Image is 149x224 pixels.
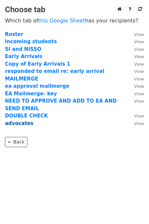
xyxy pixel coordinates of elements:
a: Roster [5,31,23,37]
a: Incoming students [5,39,57,45]
small: View [134,99,144,104]
small: View [134,47,144,52]
a: EA Mailmerge- key [5,91,57,97]
iframe: Chat Widget [116,192,149,224]
a: View [128,53,144,59]
p: Which tab of has your recipients? [5,17,144,24]
a: View [128,31,144,37]
a: Early Arrivals [5,53,42,59]
a: View [128,39,144,45]
small: View [134,32,144,37]
a: ea approval mailmerge [5,83,69,89]
small: View [134,84,144,89]
small: View [134,113,144,118]
h3: Choose tab [5,5,144,15]
a: View [128,91,144,97]
a: View [128,68,144,74]
a: advocates [5,120,33,126]
small: View [134,62,144,67]
a: View [128,61,144,67]
small: View [134,77,144,81]
a: View [128,120,144,126]
a: NEED TO APPROVE AND ADD TO EA AND SEND EMAIL [5,98,117,112]
a: MAILMERGE [5,76,38,82]
a: responded to email re: early arrival [5,68,104,74]
small: View [134,91,144,96]
a: this Google Sheet [38,17,85,24]
small: View [134,69,144,74]
a: DOUBLE CHECK [5,113,48,119]
small: View [134,54,144,59]
a: Copy of Early Arrivals 1 [5,61,70,67]
small: View [134,39,144,44]
small: View [134,121,144,126]
a: ← Back [5,137,27,147]
a: View [128,76,144,82]
a: View [128,83,144,89]
a: View [128,46,144,52]
a: View [128,113,144,119]
a: View [128,98,144,104]
a: SI and NISSO [5,46,41,52]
